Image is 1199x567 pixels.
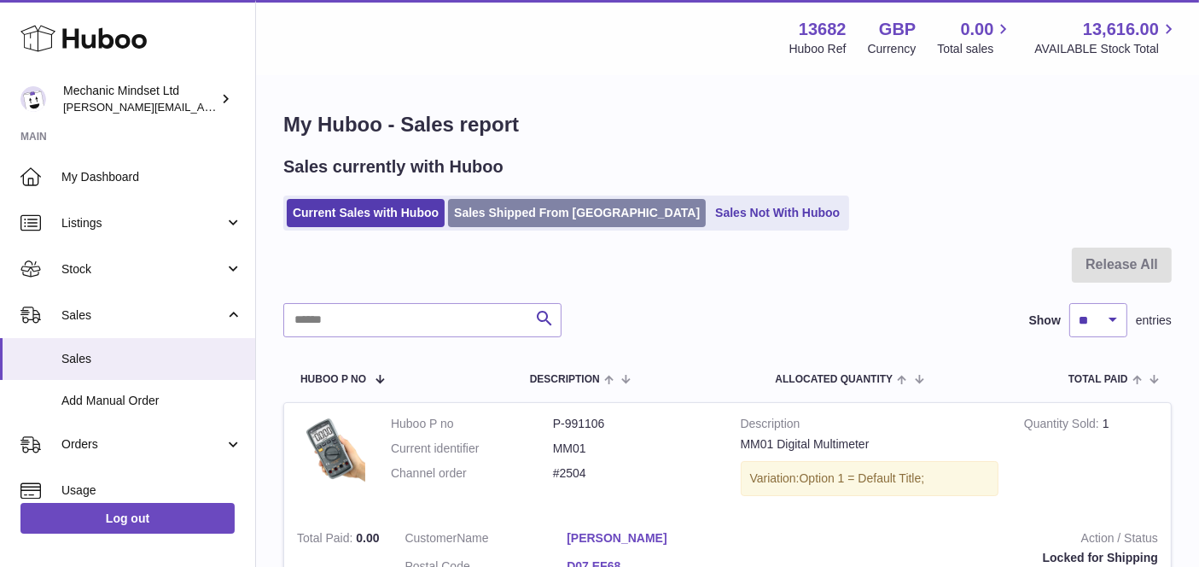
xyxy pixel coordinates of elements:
[405,531,457,545] span: Customer
[63,83,217,115] div: Mechanic Mindset Ltd
[789,41,847,57] div: Huboo Ref
[356,531,379,545] span: 0.00
[1011,403,1171,517] td: 1
[754,550,1158,566] div: Locked for Shipping
[879,18,916,41] strong: GBP
[297,531,356,549] strong: Total Paid
[283,155,503,178] h2: Sales currently with Huboo
[391,416,553,432] dt: Huboo P no
[567,530,729,547] a: [PERSON_NAME]
[775,374,893,385] span: ALLOCATED Quantity
[1029,313,1061,329] label: Show
[61,436,224,453] span: Orders
[937,41,1013,57] span: Total sales
[61,215,224,231] span: Listings
[61,307,224,324] span: Sales
[709,199,846,227] a: Sales Not With Huboo
[1034,18,1179,57] a: 13,616.00 AVAILABLE Stock Total
[391,441,553,457] dt: Current identifier
[754,530,1158,551] strong: Action / Status
[391,465,553,482] dt: Channel order
[553,416,715,432] dd: P-991106
[405,530,567,551] dt: Name
[448,199,706,227] a: Sales Shipped From [GEOGRAPHIC_DATA]
[1136,313,1172,329] span: entries
[20,86,46,112] img: jelaine@mechanicmindset.com
[283,111,1172,138] h1: My Huboo - Sales report
[868,41,917,57] div: Currency
[63,100,342,114] span: [PERSON_NAME][EMAIL_ADDRESS][DOMAIN_NAME]
[61,393,242,409] span: Add Manual Order
[741,416,998,436] strong: Description
[553,465,715,482] dd: #2504
[553,441,715,457] dd: MM01
[1024,417,1103,435] strong: Quantity Sold
[937,18,1013,57] a: 0.00 Total sales
[20,503,235,534] a: Log out
[961,18,994,41] span: 0.00
[61,169,242,185] span: My Dashboard
[800,471,925,485] span: Option 1 = Default Title;
[530,374,600,385] span: Description
[741,436,998,453] div: MM01 Digital Multimeter
[1083,18,1159,41] span: 13,616.00
[61,482,242,499] span: Usage
[287,199,445,227] a: Current Sales with Huboo
[1068,374,1128,385] span: Total paid
[741,461,998,496] div: Variation:
[61,351,242,367] span: Sales
[300,374,366,385] span: Huboo P no
[61,261,224,278] span: Stock
[799,18,847,41] strong: 13682
[1034,41,1179,57] span: AVAILABLE Stock Total
[297,416,365,484] img: 2bf8d3b526ee97a4a226be29e1bef8e4.jpg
